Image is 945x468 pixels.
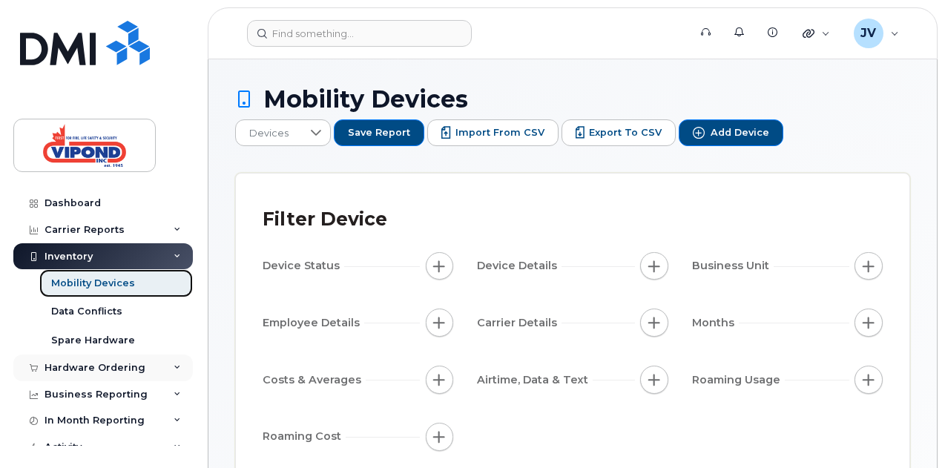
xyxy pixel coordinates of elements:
button: Export to CSV [562,119,676,146]
span: Import from CSV [455,126,544,139]
button: Save Report [334,119,424,146]
span: Device Details [477,258,562,274]
span: Business Unit [692,258,774,274]
button: Import from CSV [427,119,559,146]
span: Carrier Details [477,315,562,331]
span: Airtime, Data & Text [477,372,593,388]
div: Filter Device [263,200,387,239]
span: Roaming Cost [263,429,346,444]
span: Device Status [263,258,344,274]
span: Employee Details [263,315,364,331]
span: Mobility Devices [263,86,468,112]
span: Export to CSV [589,126,662,139]
button: Add Device [679,119,783,146]
span: Roaming Usage [692,372,785,388]
span: Save Report [348,126,410,139]
span: Months [692,315,739,331]
span: Add Device [711,126,769,139]
span: Devices [236,120,302,147]
span: Costs & Averages [263,372,366,388]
